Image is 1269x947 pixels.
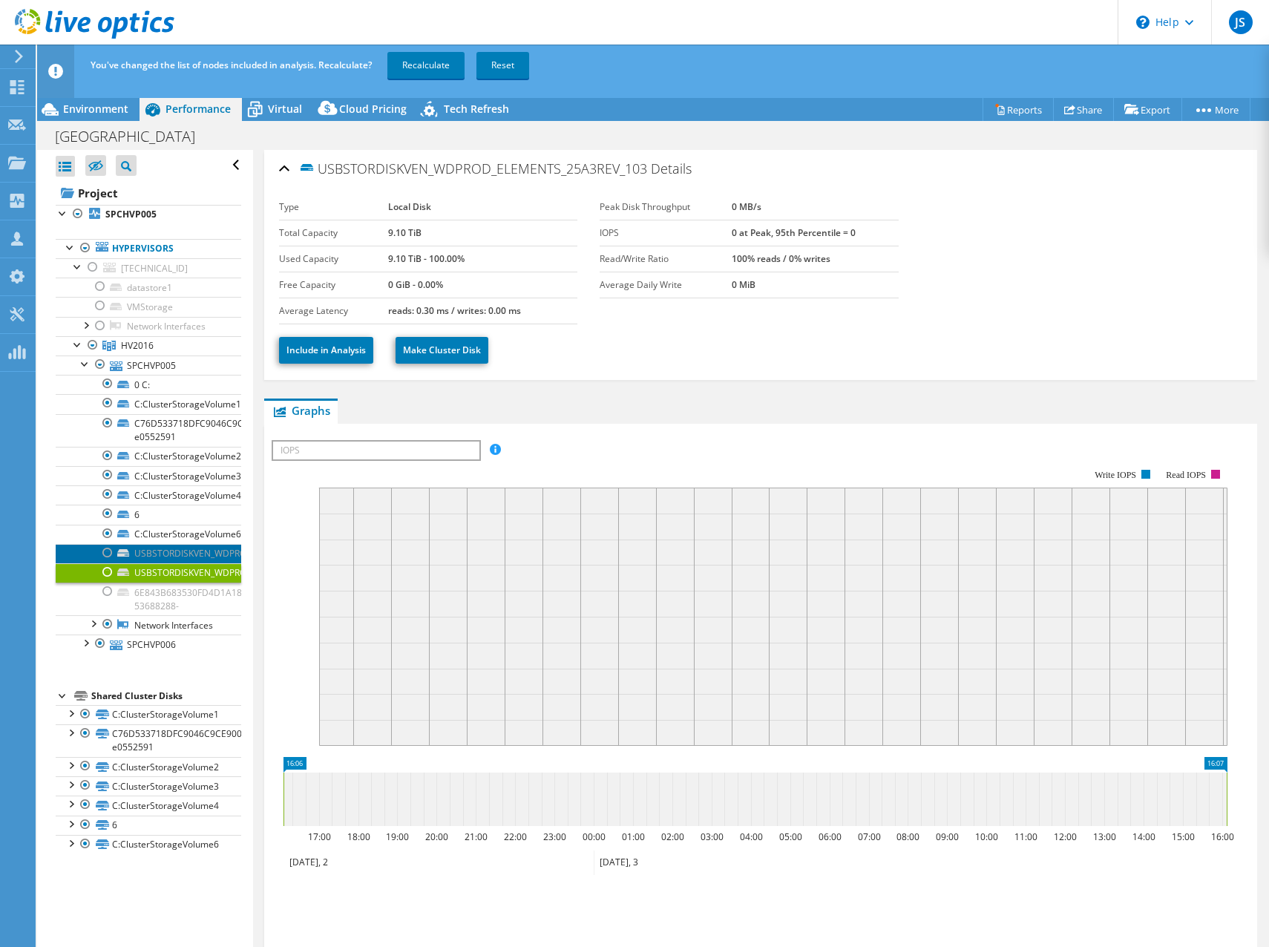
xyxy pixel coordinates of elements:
[56,796,241,815] a: C:ClusterStorageVolume4
[974,830,997,843] text: 10:00
[1095,470,1136,480] text: Write IOPS
[396,337,488,364] a: Make Cluster Disk
[935,830,958,843] text: 09:00
[56,525,241,544] a: C:ClusterStorageVolume6
[56,816,241,835] a: 6
[273,442,479,459] span: IOPS
[279,252,388,266] label: Used Capacity
[388,200,431,213] b: Local Disk
[56,485,241,505] a: C:ClusterStorageVolume4
[732,252,830,265] b: 100% reads / 0% writes
[1014,830,1037,843] text: 11:00
[732,226,856,239] b: 0 at Peak, 95th Percentile = 0
[651,160,692,177] span: Details
[105,208,157,220] b: SPCHVP005
[56,757,241,776] a: C:ClusterStorageVolume2
[279,304,388,318] label: Average Latency
[56,375,241,394] a: 0 C:
[56,297,241,316] a: VMStorage
[347,830,370,843] text: 18:00
[503,830,526,843] text: 22:00
[121,262,188,275] span: [TECHNICAL_ID]
[778,830,801,843] text: 05:00
[56,181,241,205] a: Project
[1166,470,1206,480] text: Read IOPS
[56,239,241,258] a: Hypervisors
[56,317,241,336] a: Network Interfaces
[1210,830,1233,843] text: 16:00
[56,447,241,466] a: C:ClusterStorageVolume2
[279,226,388,240] label: Total Capacity
[983,98,1054,121] a: Reports
[56,635,241,654] a: SPCHVP006
[388,252,465,265] b: 9.10 TiB - 100.00%
[1053,830,1076,843] text: 12:00
[542,830,565,843] text: 23:00
[388,278,443,291] b: 0 GiB - 0.00%
[600,226,732,240] label: IOPS
[121,339,154,352] span: HV2016
[732,278,755,291] b: 0 MiB
[272,403,330,418] span: Graphs
[56,544,241,563] a: USBSTORDISKVEN_WDPROD_ELEMENTS_25A3REV_103
[279,337,373,364] a: Include in Analysis
[298,160,647,177] span: USBSTORDISKVEN_WDPROD_ELEMENTS_25A3REV_103
[279,278,388,292] label: Free Capacity
[56,394,241,413] a: C:ClusterStorageVolume1
[896,830,919,843] text: 08:00
[444,102,509,116] span: Tech Refresh
[464,830,487,843] text: 21:00
[56,776,241,796] a: C:ClusterStorageVolume3
[600,200,732,214] label: Peak Disk Throughput
[1053,98,1114,121] a: Share
[600,252,732,266] label: Read/Write Ratio
[1092,830,1115,843] text: 13:00
[1113,98,1182,121] a: Export
[56,355,241,375] a: SPCHVP005
[1136,16,1150,29] svg: \n
[582,830,605,843] text: 00:00
[56,705,241,724] a: C:ClusterStorageVolume1
[91,59,372,71] span: You've changed the list of nodes included in analysis. Recalculate?
[388,304,521,317] b: reads: 0.30 ms / writes: 0.00 ms
[476,52,529,79] a: Reset
[279,200,388,214] label: Type
[63,102,128,116] span: Environment
[56,563,241,583] a: USBSTORDISKVEN_WDPROD_ELEMENTS_25A3REV_103
[56,466,241,485] a: C:ClusterStorageVolume3
[56,336,241,355] a: HV2016
[1132,830,1155,843] text: 14:00
[91,687,241,705] div: Shared Cluster Disks
[700,830,723,843] text: 03:00
[56,505,241,524] a: 6
[56,278,241,297] a: datastore1
[424,830,447,843] text: 20:00
[385,830,408,843] text: 19:00
[388,226,422,239] b: 9.10 TiB
[56,615,241,635] a: Network Interfaces
[818,830,841,843] text: 06:00
[1181,98,1250,121] a: More
[600,278,732,292] label: Average Daily Write
[56,583,241,615] a: 6E843B683530FD4D1A18D4A5EDB983D0-53688288-
[387,52,465,79] a: Recalculate
[56,205,241,224] a: SPCHVP005
[56,258,241,278] a: [TECHNICAL_ID]
[268,102,302,116] span: Virtual
[56,835,241,854] a: C:ClusterStorageVolume6
[165,102,231,116] span: Performance
[56,724,241,757] a: C76D533718DFC9046C9CE9001B0169C9-e0552591
[1171,830,1194,843] text: 15:00
[732,200,761,213] b: 0 MB/s
[739,830,762,843] text: 04:00
[56,414,241,447] a: C76D533718DFC9046C9CE9001B0169C9-e0552591
[307,830,330,843] text: 17:00
[48,128,218,145] h1: [GEOGRAPHIC_DATA]
[660,830,683,843] text: 02:00
[1229,10,1253,34] span: JS
[339,102,407,116] span: Cloud Pricing
[621,830,644,843] text: 01:00
[857,830,880,843] text: 07:00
